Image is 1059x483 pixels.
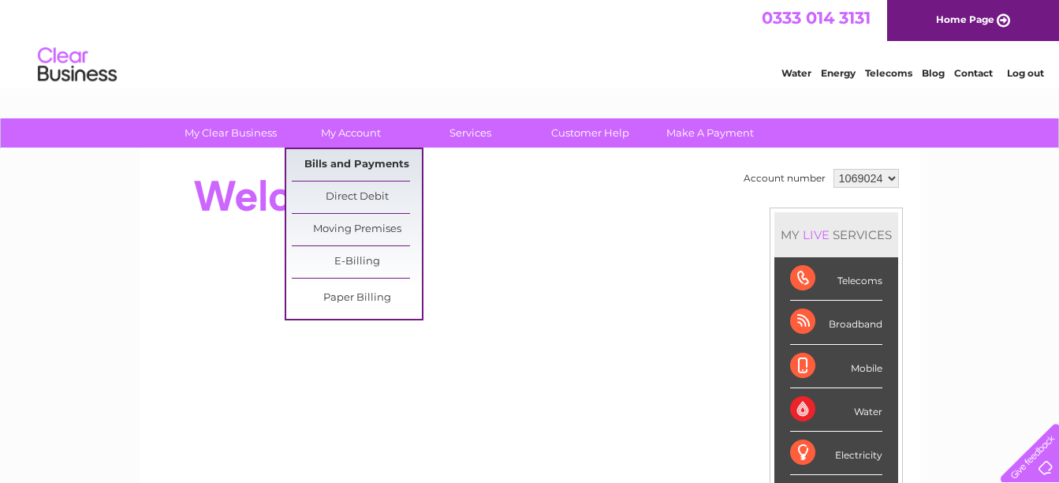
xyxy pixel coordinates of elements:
[1007,67,1044,79] a: Log out
[790,257,882,301] div: Telecoms
[790,388,882,432] div: Water
[790,345,882,388] div: Mobile
[292,149,422,181] a: Bills and Payments
[954,67,993,79] a: Contact
[158,9,903,77] div: Clear Business is a trading name of Verastar Limited (registered in [GEOGRAPHIC_DATA] No. 3667643...
[405,118,535,148] a: Services
[790,432,882,475] div: Electricity
[292,283,422,314] a: Paper Billing
[166,118,296,148] a: My Clear Business
[821,67,856,79] a: Energy
[922,67,945,79] a: Blog
[285,118,416,148] a: My Account
[292,182,422,213] a: Direct Debit
[292,214,422,245] a: Moving Premises
[774,212,898,257] div: MY SERVICES
[37,41,117,89] img: logo.png
[292,246,422,278] a: E-Billing
[865,67,912,79] a: Telecoms
[790,301,882,344] div: Broadband
[800,227,833,242] div: LIVE
[525,118,655,148] a: Customer Help
[762,8,871,28] a: 0333 014 3131
[740,165,830,192] td: Account number
[781,67,811,79] a: Water
[645,118,775,148] a: Make A Payment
